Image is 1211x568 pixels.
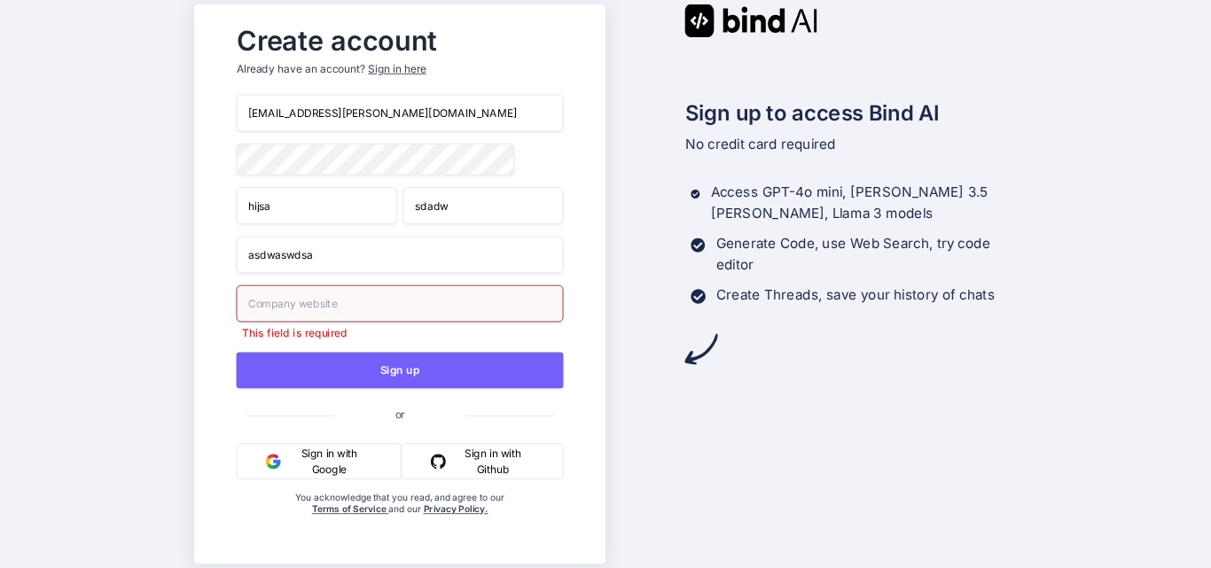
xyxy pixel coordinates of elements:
button: Sign up [236,352,563,388]
span: or [334,396,465,433]
img: github [430,454,445,469]
p: Create Threads, save your history of chats [716,284,995,306]
img: Bind AI logo [684,4,817,37]
button: Sign in with Github [401,443,563,479]
img: arrow [684,332,717,365]
img: google [265,454,280,469]
input: Company website [236,285,563,323]
h2: Create account [236,28,563,52]
input: Email [236,95,563,132]
p: Access GPT-4o mini, [PERSON_NAME] 3.5 [PERSON_NAME], Llama 3 models [710,182,1017,224]
button: Sign in with Google [236,443,401,479]
input: First Name [236,187,396,224]
div: Sign in here [368,61,426,76]
a: Terms of Service [311,503,388,515]
a: Privacy Policy. [423,503,488,515]
p: This field is required [236,325,563,340]
div: You acknowledge that you read, and agree to our and our [291,492,509,552]
h2: Sign up to access Bind AI [684,97,1017,129]
p: Already have an account? [236,61,563,76]
input: Last Name [402,187,563,224]
p: Generate Code, use Web Search, try code editor [715,233,1017,276]
p: No credit card required [684,134,1017,155]
input: Your company name [236,236,563,273]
